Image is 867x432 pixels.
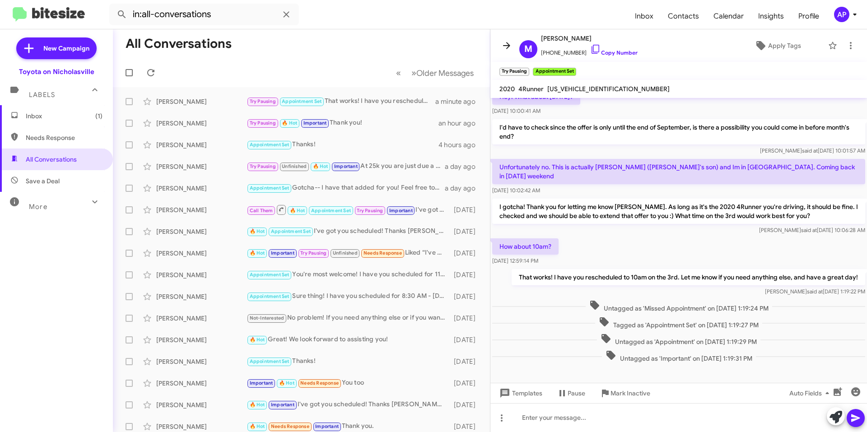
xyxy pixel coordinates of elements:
[449,314,483,323] div: [DATE]
[247,226,449,237] div: I've got you scheduled! Thanks [PERSON_NAME], have a great day!
[391,64,479,82] nav: Page navigation example
[801,227,817,233] span: said at
[602,350,756,363] span: Untagged as 'Important' on [DATE] 1:19:31 PM
[156,249,247,258] div: [PERSON_NAME]
[247,356,449,367] div: Thanks!
[406,64,479,82] button: Next
[156,205,247,214] div: [PERSON_NAME]
[313,163,328,169] span: 🔥 Hot
[512,269,865,285] p: That works! I have you rescheduled to 10am on the 3rd. Let me know if you need anything else, and...
[357,208,383,214] span: Try Pausing
[445,162,483,171] div: a day ago
[282,120,297,126] span: 🔥 Hot
[595,316,762,330] span: Tagged as 'Appointment Set' on [DATE] 1:19:27 PM
[156,97,247,106] div: [PERSON_NAME]
[364,250,402,256] span: Needs Response
[279,380,294,386] span: 🔥 Hot
[250,272,289,278] span: Appointment Set
[661,3,706,29] span: Contacts
[449,379,483,388] div: [DATE]
[250,293,289,299] span: Appointment Set
[389,208,413,214] span: Important
[492,257,538,264] span: [DATE] 12:59:14 PM
[156,357,247,366] div: [PERSON_NAME]
[492,199,865,224] p: I gotcha! Thank you for letting me know [PERSON_NAME]. As long as it's the 2020 4Runner you're dr...
[16,37,97,59] a: New Campaign
[449,335,483,344] div: [DATE]
[311,208,351,214] span: Appointment Set
[156,184,247,193] div: [PERSON_NAME]
[765,288,865,295] span: [PERSON_NAME] [DATE] 1:19:22 PM
[29,203,47,211] span: More
[492,238,559,255] p: How about 10am?
[19,67,94,76] div: Toyota on Nicholasville
[250,315,284,321] span: Not-Interested
[334,163,358,169] span: Important
[791,3,826,29] a: Profile
[826,7,857,22] button: AP
[834,7,849,22] div: AP
[315,423,339,429] span: Important
[156,227,247,236] div: [PERSON_NAME]
[247,204,449,215] div: I've got you scheduled! Thanks [PERSON_NAME], have a great day!
[541,33,638,44] span: [PERSON_NAME]
[396,67,401,79] span: «
[156,314,247,323] div: [PERSON_NAME]
[492,159,865,184] p: Unfortunately no. This is actually [PERSON_NAME] ([PERSON_NAME]'s son) and Im in [GEOGRAPHIC_DATA...
[250,402,265,408] span: 🔥 Hot
[247,291,449,302] div: Sure thing! I have you scheduled for 8:30 AM - [DATE]! Let me know if you need anything else, and...
[541,44,638,57] span: [PHONE_NUMBER]
[250,120,276,126] span: Try Pausing
[449,270,483,279] div: [DATE]
[95,111,103,121] span: (1)
[449,422,483,431] div: [DATE]
[449,357,483,366] div: [DATE]
[247,161,445,172] div: At 25k you are just due a tire rotation. It's normally $24.95 plus tax.
[782,385,840,401] button: Auto Fields
[435,97,483,106] div: a minute ago
[156,422,247,431] div: [PERSON_NAME]
[156,119,247,128] div: [PERSON_NAME]
[247,399,449,410] div: I've got you scheduled! Thanks [PERSON_NAME], have a great day!
[449,400,483,409] div: [DATE]
[26,111,103,121] span: Inbox
[282,98,322,104] span: Appointment Set
[29,91,55,99] span: Labels
[550,385,592,401] button: Pause
[250,98,276,104] span: Try Pausing
[247,248,449,258] div: Liked “I've got you scheduled! Thanks [PERSON_NAME], have a great day!”
[156,140,247,149] div: [PERSON_NAME]
[499,85,515,93] span: 2020
[759,227,865,233] span: [PERSON_NAME] [DATE] 10:06:28 AM
[250,208,273,214] span: Call Them
[438,140,483,149] div: 4 hours ago
[411,67,416,79] span: »
[250,358,289,364] span: Appointment Set
[250,163,276,169] span: Try Pausing
[250,380,273,386] span: Important
[247,378,449,388] div: You too
[247,334,449,345] div: Great! We look forward to assisting you!
[768,37,801,54] span: Apply Tags
[391,64,406,82] button: Previous
[706,3,751,29] a: Calendar
[518,85,544,93] span: 4Runner
[250,185,289,191] span: Appointment Set
[247,139,438,150] div: Thanks!
[247,269,449,280] div: You're most welcome! I have you scheduled for 11:30 AM - [DATE]. Let me know if you need anything...
[597,333,760,346] span: Untagged as 'Appointment' on [DATE] 1:19:29 PM
[156,400,247,409] div: [PERSON_NAME]
[592,385,657,401] button: Mark Inactive
[250,142,289,148] span: Appointment Set
[533,68,576,76] small: Appointment Set
[628,3,661,29] a: Inbox
[247,118,438,128] div: Thank you!
[490,385,550,401] button: Templates
[156,335,247,344] div: [PERSON_NAME]
[271,228,311,234] span: Appointment Set
[156,162,247,171] div: [PERSON_NAME]
[26,133,103,142] span: Needs Response
[590,49,638,56] a: Copy Number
